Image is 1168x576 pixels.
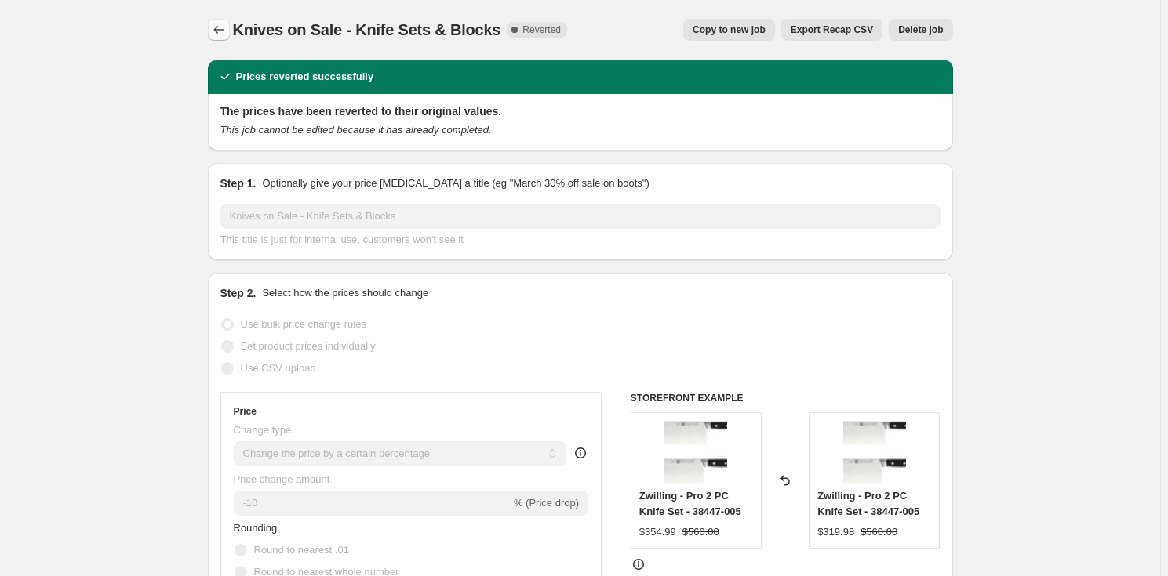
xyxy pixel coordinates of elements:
[241,362,316,374] span: Use CSV upload
[234,491,511,516] input: -15
[233,21,501,38] span: Knives on Sale - Knife Sets & Blocks
[241,340,376,352] span: Set product prices individually
[262,176,649,191] p: Optionally give your price [MEDICAL_DATA] a title (eg "March 30% off sale on boots")
[220,176,257,191] h2: Step 1.
[639,490,741,517] span: Zwilling - Pro 2 PC Knife Set - 38447-005
[843,421,906,484] img: Zwilling-Pro-2-PC-Knife-Set-38447-005_80x.jpg
[220,234,464,245] span: This title is just for internal use, customers won't see it
[236,69,374,85] h2: Prices reverted successfully
[234,522,278,534] span: Rounding
[631,392,941,404] h6: STOREFRONT EXAMPLE
[861,524,897,540] strike: $560.00
[639,524,676,540] div: $354.99
[817,490,919,517] span: Zwilling - Pro 2 PC Knife Set - 38447-005
[234,424,292,436] span: Change type
[781,19,882,41] button: Export Recap CSV
[208,19,230,41] button: Price change jobs
[514,497,579,509] span: % (Price drop)
[573,445,588,461] div: help
[682,524,719,540] strike: $560.00
[898,24,943,36] span: Delete job
[254,544,349,556] span: Round to nearest .01
[220,124,492,136] i: This job cannot be edited because it has already completed.
[234,405,257,418] h3: Price
[241,318,366,330] span: Use bulk price change rules
[522,24,561,36] span: Reverted
[234,473,330,485] span: Price change amount
[220,204,941,229] input: 30% off holiday sale
[791,24,873,36] span: Export Recap CSV
[693,24,766,36] span: Copy to new job
[889,19,952,41] button: Delete job
[220,103,941,119] h2: The prices have been reverted to their original values.
[683,19,775,41] button: Copy to new job
[262,285,428,301] p: Select how the prices should change
[817,524,854,540] div: $319.98
[664,421,727,484] img: Zwilling-Pro-2-PC-Knife-Set-38447-005_80x.jpg
[220,285,257,301] h2: Step 2.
